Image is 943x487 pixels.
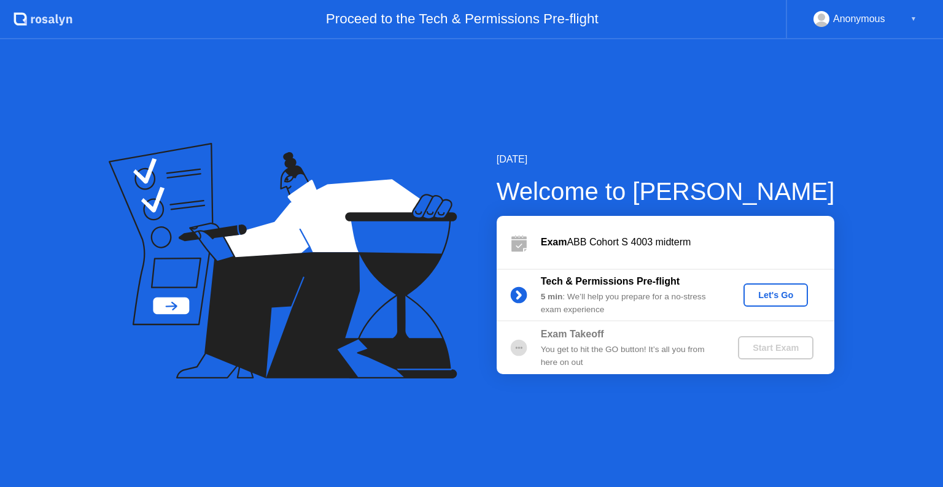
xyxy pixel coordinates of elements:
button: Let's Go [743,283,808,307]
div: [DATE] [497,152,835,167]
div: ▼ [910,11,917,27]
div: ABB Cohort S 4003 midterm [541,235,834,250]
div: Anonymous [833,11,885,27]
b: Exam [541,237,567,247]
div: You get to hit the GO button! It’s all you from here on out [541,343,718,369]
div: Welcome to [PERSON_NAME] [497,173,835,210]
b: 5 min [541,292,563,301]
button: Start Exam [738,336,813,359]
div: : We’ll help you prepare for a no-stress exam experience [541,291,718,316]
div: Let's Go [748,290,803,300]
b: Exam Takeoff [541,329,604,339]
div: Start Exam [743,343,809,353]
b: Tech & Permissions Pre-flight [541,276,680,286]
